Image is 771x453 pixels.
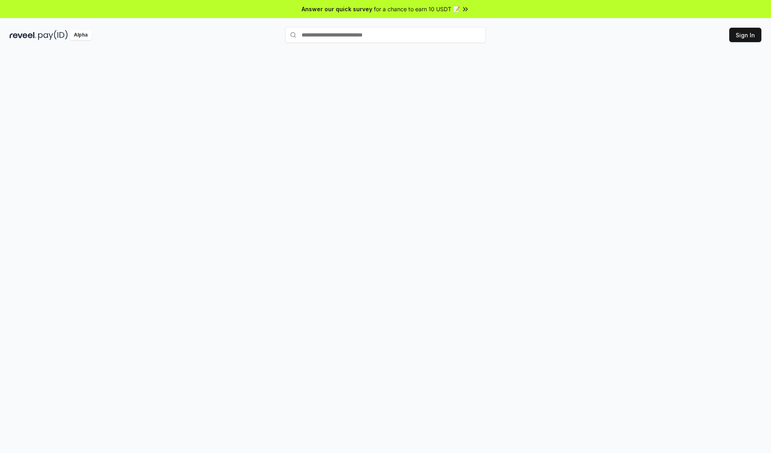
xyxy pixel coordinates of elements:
div: Alpha [69,30,92,40]
img: reveel_dark [10,30,37,40]
img: pay_id [38,30,68,40]
span: for a chance to earn 10 USDT 📝 [374,5,460,13]
button: Sign In [729,28,761,42]
span: Answer our quick survey [302,5,372,13]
